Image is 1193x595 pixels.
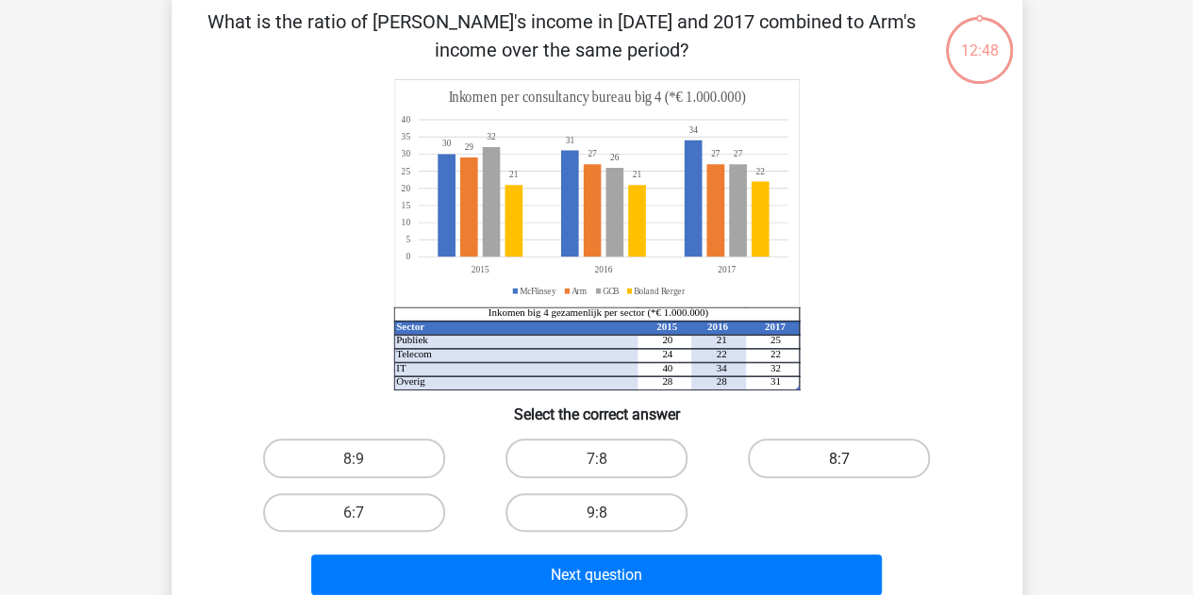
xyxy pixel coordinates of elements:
font: What is the ratio of [PERSON_NAME]'s income in [DATE] and 2017 combined to Arm's income over the ... [207,10,916,61]
tspan: 32 [487,131,496,142]
tspan: 10 [401,217,410,228]
tspan: 30 [441,138,451,149]
tspan: 2015 [656,321,677,332]
tspan: 22 [770,348,780,359]
tspan: 30 [401,148,410,159]
tspan: 2121 [508,169,640,180]
tspan: 29 [464,141,472,153]
tspan: 0 [406,251,410,262]
tspan: 24 [662,348,672,359]
tspan: Publiek [396,334,428,345]
tspan: 40 [401,114,410,125]
tspan: 28 [716,375,726,387]
tspan: GCB [603,285,620,296]
tspan: 34 [688,124,698,136]
tspan: 35 [401,131,410,142]
font: Next question [551,566,642,584]
tspan: 40 [662,362,672,373]
font: 9:8 [586,504,606,521]
font: 7:8 [586,450,606,468]
font: 8:9 [343,450,364,468]
tspan: Inkomen big 4 gezamenlijk per sector (*€ 1.000.000) [488,306,708,319]
tspan: Boland Rerger [634,285,686,296]
font: 6:7 [343,504,364,521]
tspan: Telecom [396,348,432,359]
tspan: 201520162017 [471,264,735,275]
font: 8:7 [829,450,850,468]
tspan: 2017 [764,321,785,332]
tspan: McFlinsey [520,285,556,296]
tspan: 22 [716,348,726,359]
tspan: 22 [755,165,764,176]
tspan: 32 [770,362,780,373]
tspan: Overig [396,375,425,387]
font: Select the correct answer [514,405,680,423]
tspan: 25 [770,334,780,345]
tspan: Arm [572,285,587,296]
tspan: 34 [716,362,726,373]
tspan: 20 [662,334,672,345]
tspan: 15 [401,200,410,211]
tspan: 25 [401,165,410,176]
tspan: 2727 [588,148,720,159]
button: Next question [311,554,882,595]
tspan: 2016 [706,321,727,332]
tspan: 26 [609,152,619,163]
tspan: 5 [406,234,410,245]
tspan: Inkomen per consultancy bureau big 4 (*€ 1.000.000) [448,89,745,107]
tspan: 21 [716,334,726,345]
tspan: IT [396,362,406,373]
tspan: 31 [565,135,574,146]
tspan: 31 [770,375,780,387]
tspan: Sector [396,321,424,332]
tspan: 20 [401,182,410,193]
tspan: 28 [662,375,672,387]
tspan: 27 [733,148,742,159]
font: 12:48 [961,41,999,59]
